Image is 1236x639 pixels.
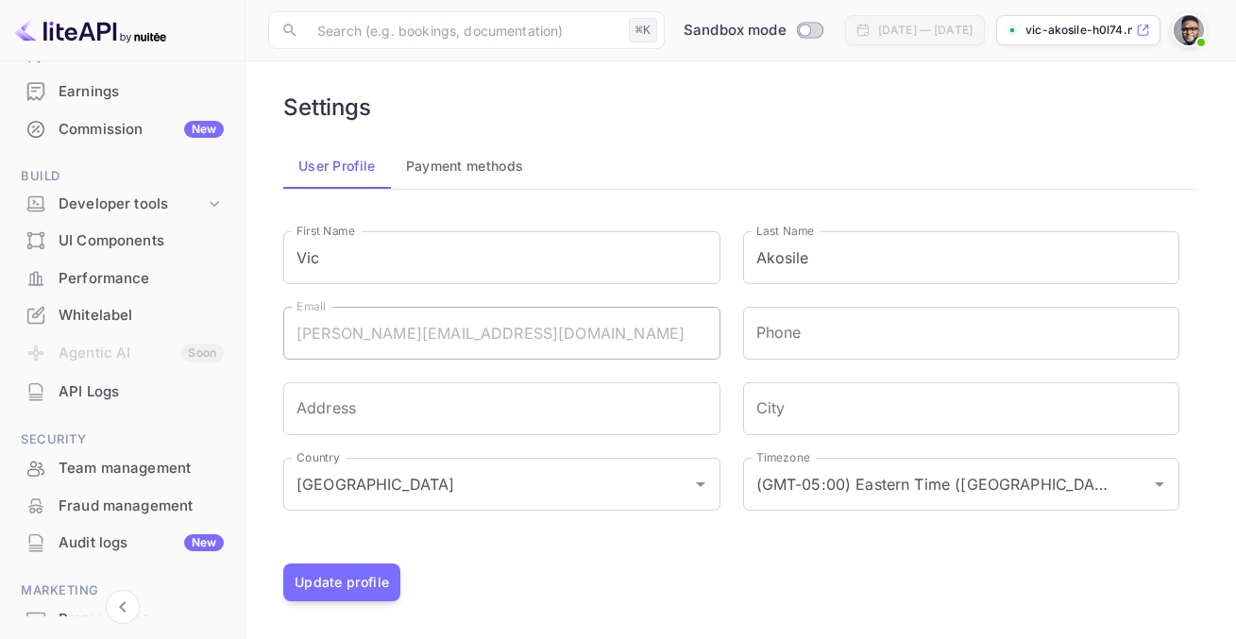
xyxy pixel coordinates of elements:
div: Developer tools [59,193,205,215]
input: City [743,382,1180,435]
div: UI Components [11,223,233,260]
div: API Logs [59,381,224,403]
div: [DATE] — [DATE] [878,22,973,39]
a: Audit logsNew [11,525,233,560]
input: Search (e.g. bookings, documentation) [306,11,621,49]
div: account-settings tabs [283,143,1198,189]
a: Fraud management [11,488,233,523]
label: Timezone [756,449,809,465]
span: Marketing [11,580,233,601]
label: Email [296,298,326,314]
label: First Name [296,223,355,239]
div: Fraud management [11,488,233,525]
div: Earnings [11,74,233,110]
div: Audit logs [59,532,224,554]
h6: Settings [283,93,371,121]
div: Promo codes [59,609,224,631]
a: Whitelabel [11,297,233,332]
label: Country [296,449,340,465]
a: Team management [11,450,233,485]
img: LiteAPI logo [15,15,166,45]
div: Earnings [59,81,224,103]
div: Whitelabel [11,297,233,334]
button: Collapse navigation [106,590,140,624]
div: Switch to Production mode [676,20,830,42]
input: phone [743,307,1180,360]
div: Developer tools [11,188,233,221]
span: Build [11,166,233,187]
label: Last Name [756,223,814,239]
button: Payment methods [391,143,539,189]
button: Open [687,471,714,497]
a: Performance [11,261,233,295]
a: UI Components [11,223,233,258]
div: New [184,121,224,138]
input: Email [283,307,720,360]
div: Team management [11,450,233,487]
div: CommissionNew [11,111,233,148]
input: First Name [283,231,720,284]
div: Performance [11,261,233,297]
div: Whitelabel [59,305,224,327]
div: UI Components [59,230,224,252]
div: API Logs [11,374,233,411]
a: API Logs [11,374,233,409]
a: Promo codes [11,601,233,636]
div: Team management [59,458,224,479]
button: User Profile [283,143,391,189]
a: Earnings [11,74,233,109]
div: Fraud management [59,496,224,517]
div: Commission [59,119,224,141]
input: Address [283,382,720,435]
input: Country [292,466,659,502]
div: New [184,534,224,551]
p: vic-akosile-h0l74.nuit... [1025,22,1132,39]
input: Last Name [743,231,1180,284]
span: Security [11,429,233,450]
img: Vic Akosile [1174,15,1204,45]
a: CommissionNew [11,111,233,146]
div: Audit logsNew [11,525,233,562]
button: Update profile [283,563,400,601]
button: Open [1146,471,1173,497]
a: Customers [11,37,233,72]
span: Sandbox mode [684,20,787,42]
div: Performance [59,268,224,290]
div: ⌘K [629,18,657,42]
